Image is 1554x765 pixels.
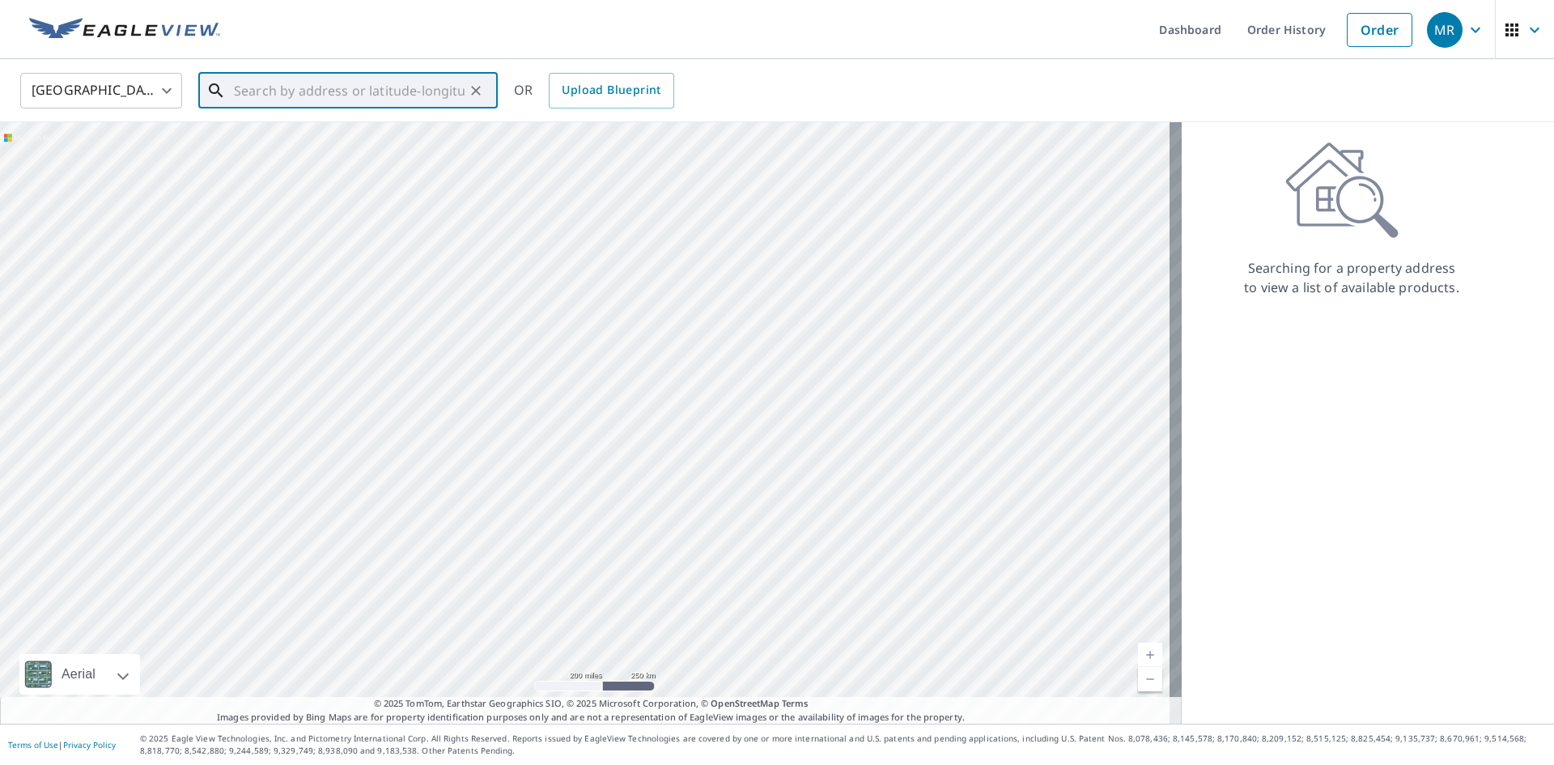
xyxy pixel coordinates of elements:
[20,68,182,113] div: [GEOGRAPHIC_DATA]
[8,740,116,750] p: |
[1347,13,1412,47] a: Order
[63,739,116,750] a: Privacy Policy
[1243,258,1460,297] p: Searching for a property address to view a list of available products.
[19,654,140,695] div: Aerial
[29,18,220,42] img: EV Logo
[234,68,465,113] input: Search by address or latitude-longitude
[1138,643,1162,667] a: Current Level 5, Zoom In
[562,80,660,100] span: Upload Blueprint
[374,697,809,711] span: © 2025 TomTom, Earthstar Geographics SIO, © 2025 Microsoft Corporation, ©
[549,73,673,108] a: Upload Blueprint
[782,697,809,709] a: Terms
[57,654,100,695] div: Aerial
[711,697,779,709] a: OpenStreetMap
[1138,667,1162,691] a: Current Level 5, Zoom Out
[465,79,487,102] button: Clear
[140,733,1546,757] p: © 2025 Eagle View Technologies, Inc. and Pictometry International Corp. All Rights Reserved. Repo...
[1427,12,1463,48] div: MR
[514,73,674,108] div: OR
[8,739,58,750] a: Terms of Use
